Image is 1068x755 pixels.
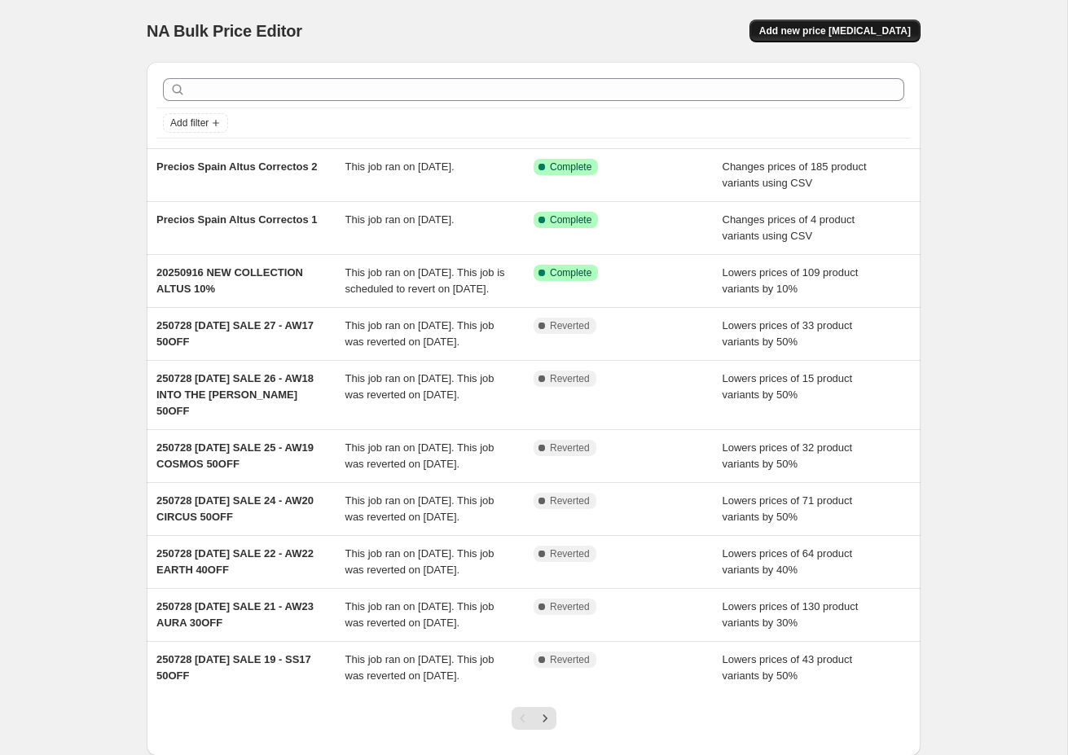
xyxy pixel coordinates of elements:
[156,494,314,523] span: 250728 [DATE] SALE 24 - AW20 CIRCUS 50OFF
[345,494,494,523] span: This job ran on [DATE]. This job was reverted on [DATE].
[345,213,455,226] span: This job ran on [DATE].
[723,319,853,348] span: Lowers prices of 33 product variants by 50%
[550,266,591,279] span: Complete
[345,372,494,401] span: This job ran on [DATE]. This job was reverted on [DATE].
[723,547,853,576] span: Lowers prices of 64 product variants by 40%
[723,160,867,189] span: Changes prices of 185 product variants using CSV
[345,266,505,295] span: This job ran on [DATE]. This job is scheduled to revert on [DATE].
[723,600,859,629] span: Lowers prices of 130 product variants by 30%
[345,160,455,173] span: This job ran on [DATE].
[156,441,314,470] span: 250728 [DATE] SALE 25 - AW19 COSMOS 50OFF
[749,20,921,42] button: Add new price [MEDICAL_DATA]
[550,160,591,173] span: Complete
[534,707,556,730] button: Next
[512,707,556,730] nav: Pagination
[550,653,590,666] span: Reverted
[147,22,302,40] span: NA Bulk Price Editor
[156,547,314,576] span: 250728 [DATE] SALE 22 - AW22 EARTH 40OFF
[723,494,853,523] span: Lowers prices of 71 product variants by 50%
[163,113,228,133] button: Add filter
[156,600,314,629] span: 250728 [DATE] SALE 21 - AW23 AURA 30OFF
[550,547,590,560] span: Reverted
[550,494,590,507] span: Reverted
[345,319,494,348] span: This job ran on [DATE]. This job was reverted on [DATE].
[759,24,911,37] span: Add new price [MEDICAL_DATA]
[156,266,303,295] span: 20250916 NEW COLLECTION ALTUS 10%
[156,213,317,226] span: Precios Spain Altus Correctos 1
[723,266,859,295] span: Lowers prices of 109 product variants by 10%
[345,653,494,682] span: This job ran on [DATE]. This job was reverted on [DATE].
[156,653,311,682] span: 250728 [DATE] SALE 19 - SS17 50OFF
[550,213,591,226] span: Complete
[723,441,853,470] span: Lowers prices of 32 product variants by 50%
[550,319,590,332] span: Reverted
[550,600,590,613] span: Reverted
[345,600,494,629] span: This job ran on [DATE]. This job was reverted on [DATE].
[345,441,494,470] span: This job ran on [DATE]. This job was reverted on [DATE].
[156,319,314,348] span: 250728 [DATE] SALE 27 - AW17 50OFF
[170,116,209,129] span: Add filter
[550,441,590,454] span: Reverted
[723,653,853,682] span: Lowers prices of 43 product variants by 50%
[345,547,494,576] span: This job ran on [DATE]. This job was reverted on [DATE].
[550,372,590,385] span: Reverted
[723,213,855,242] span: Changes prices of 4 product variants using CSV
[156,160,317,173] span: Precios Spain Altus Correctos 2
[723,372,853,401] span: Lowers prices of 15 product variants by 50%
[156,372,314,417] span: 250728 [DATE] SALE 26 - AW18 INTO THE [PERSON_NAME] 50OFF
